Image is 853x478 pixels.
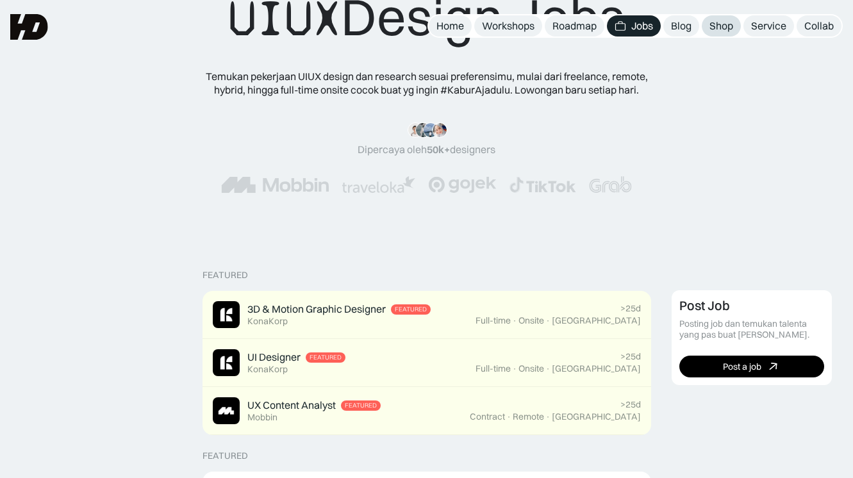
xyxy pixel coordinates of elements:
a: Shop [702,15,741,37]
div: [GEOGRAPHIC_DATA] [552,363,641,374]
div: Full-time [476,315,511,326]
a: Home [429,15,472,37]
div: · [545,411,551,422]
div: UX Content Analyst [247,399,336,412]
a: Job ImageUX Content AnalystFeaturedMobbin>25dContract·Remote·[GEOGRAPHIC_DATA] [203,387,651,435]
div: Temukan pekerjaan UIUX design dan research sesuai preferensimu, mulai dari freelance, remote, hyb... [196,70,658,97]
div: Jobs [631,19,653,33]
a: Blog [663,15,699,37]
div: Service [751,19,786,33]
div: Featured [203,270,248,281]
div: Featured [345,402,377,409]
img: Job Image [213,397,240,424]
div: Dipercaya oleh designers [358,143,495,156]
div: Onsite [518,363,544,374]
div: Blog [671,19,692,33]
a: Job ImageUI DesignerFeaturedKonaKorp>25dFull-time·Onsite·[GEOGRAPHIC_DATA] [203,339,651,387]
div: >25d [620,351,641,362]
div: Shop [709,19,733,33]
div: [GEOGRAPHIC_DATA] [552,411,641,422]
div: UI Designer [247,350,301,364]
div: Featured [395,306,427,313]
div: Featured [203,450,248,461]
img: Job Image [213,301,240,328]
div: >25d [620,303,641,314]
div: [GEOGRAPHIC_DATA] [552,315,641,326]
div: >25d [620,399,641,410]
a: Workshops [474,15,542,37]
a: Post a job [679,356,824,377]
div: · [506,411,511,422]
div: Onsite [518,315,544,326]
div: · [512,315,517,326]
div: Contract [470,411,505,422]
div: Posting job dan temukan talenta yang pas buat [PERSON_NAME]. [679,318,824,340]
div: Workshops [482,19,534,33]
div: · [512,363,517,374]
div: Full-time [476,363,511,374]
img: Job Image [213,349,240,376]
span: 50k+ [427,143,450,156]
a: Collab [797,15,841,37]
div: · [545,363,551,374]
a: Jobs [607,15,661,37]
div: Roadmap [552,19,597,33]
a: Roadmap [545,15,604,37]
a: Service [743,15,794,37]
div: Collab [804,19,834,33]
div: KonaKorp [247,364,288,375]
div: KonaKorp [247,316,288,327]
div: Post Job [679,298,730,313]
div: · [545,315,551,326]
div: Post a job [723,361,761,372]
a: Job Image3D & Motion Graphic DesignerFeaturedKonaKorp>25dFull-time·Onsite·[GEOGRAPHIC_DATA] [203,291,651,339]
div: 3D & Motion Graphic Designer [247,302,386,316]
div: Home [436,19,464,33]
div: Featured [310,354,342,361]
div: Mobbin [247,412,277,423]
div: Remote [513,411,544,422]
